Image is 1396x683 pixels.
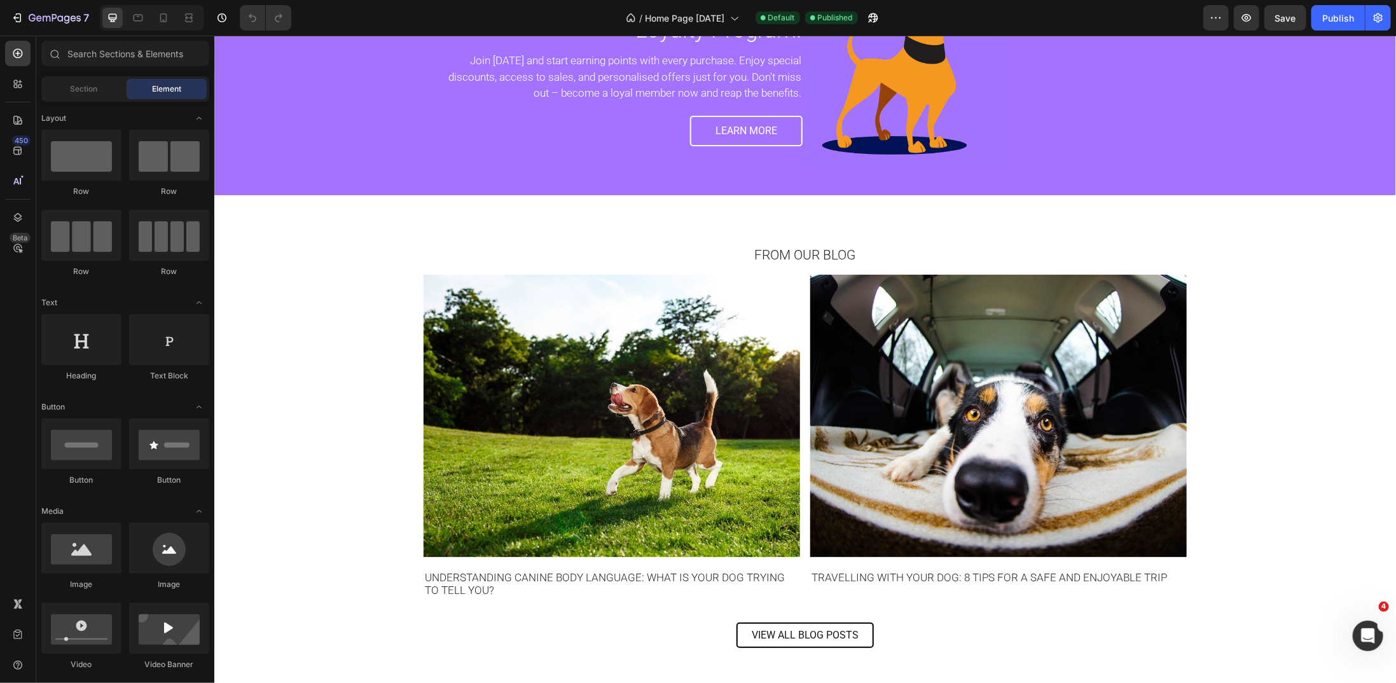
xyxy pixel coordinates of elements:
div: Row [129,266,209,277]
span: Element [152,83,181,95]
div: Beta [10,233,31,243]
div: Video [41,659,121,670]
button: Publish [1311,5,1365,31]
span: Toggle open [189,108,209,128]
iframe: Design area [214,36,1396,683]
div: Row [129,186,209,197]
p: 7 [83,10,89,25]
span: 4 [1379,602,1389,612]
div: Publish [1322,11,1354,25]
span: Toggle open [189,501,209,521]
span: Home Page [DATE] [646,11,725,25]
div: Button [41,474,121,486]
input: Search Sections & Elements [41,41,209,66]
p: VIEW ALL BLOG POSTS [537,592,644,607]
button: 7 [5,5,95,31]
span: Text [41,297,57,308]
div: Undo/Redo [240,5,291,31]
span: Default [768,12,795,24]
span: Toggle open [189,293,209,313]
div: Text Block [129,370,209,382]
p: learn more [501,88,563,103]
div: Row [41,266,121,277]
a: Understanding Canine Body Language: What Is Your Dog Trying to Tell You? [209,534,586,563]
span: Layout [41,113,66,124]
div: Heading [41,370,121,382]
span: / [640,11,643,25]
span: Media [41,506,64,517]
a: Travelling with Your Dog: 8 Tips for a Safe and Enjoyable Trip [596,534,972,549]
div: Row [41,186,121,197]
div: Image [129,579,209,590]
div: Button [129,474,209,486]
div: 450 [12,135,31,146]
a: VIEW ALL BLOG POSTS [522,587,660,612]
iframe: Intercom live chat [1353,621,1383,651]
span: Toggle open [189,397,209,417]
div: Image [41,579,121,590]
a: learn more [476,80,588,111]
h2: From Our Blog [209,210,972,229]
span: Published [818,12,853,24]
span: Save [1275,13,1296,24]
span: Button [41,401,65,413]
button: Save [1264,5,1306,31]
div: Video Banner [129,659,209,670]
span: Section [71,83,98,95]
